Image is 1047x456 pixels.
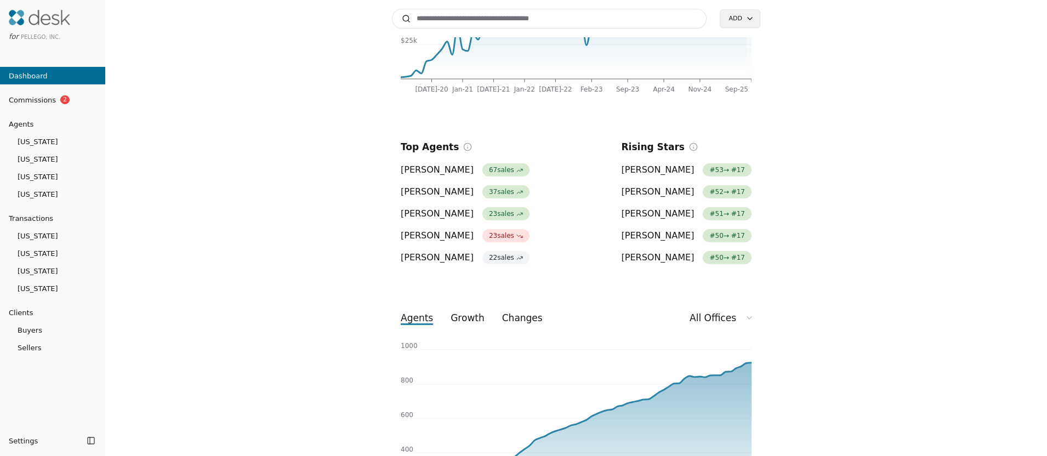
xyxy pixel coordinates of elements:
[703,185,752,198] span: # 52 → # 17
[622,163,695,176] span: [PERSON_NAME]
[616,86,639,93] tspan: Sep-23
[581,86,603,93] tspan: Feb-23
[622,251,695,264] span: [PERSON_NAME]
[401,229,474,242] span: [PERSON_NAME]
[725,86,748,93] tspan: Sep-25
[401,37,417,44] tspan: $25k
[622,207,695,220] span: [PERSON_NAME]
[401,377,413,384] tspan: 800
[401,185,474,198] span: [PERSON_NAME]
[401,139,459,155] h2: Top Agents
[452,86,473,93] tspan: Jan-21
[653,86,675,93] tspan: Apr-24
[9,32,19,41] span: for
[703,207,752,220] span: # 51 → # 17
[442,308,493,328] button: growth
[622,139,685,155] h2: Rising Stars
[401,251,474,264] span: [PERSON_NAME]
[60,95,70,104] span: 2
[415,86,448,93] tspan: [DATE]-20
[401,342,418,350] tspan: 1000
[703,229,752,242] span: # 50 → # 17
[401,207,474,220] span: [PERSON_NAME]
[703,251,752,264] span: # 50 → # 17
[720,9,760,28] button: Add
[392,308,442,328] button: agents
[482,207,530,220] span: 23 sales
[9,10,70,25] img: Desk
[9,435,38,447] span: Settings
[401,163,474,176] span: [PERSON_NAME]
[401,411,413,419] tspan: 600
[482,185,530,198] span: 37 sales
[482,229,530,242] span: 23 sales
[514,86,535,93] tspan: Jan-22
[4,432,83,449] button: Settings
[482,163,530,176] span: 67 sales
[688,86,712,93] tspan: Nov-24
[539,86,572,93] tspan: [DATE]-22
[622,185,695,198] span: [PERSON_NAME]
[493,308,551,328] button: changes
[477,86,510,93] tspan: [DATE]-21
[622,229,695,242] span: [PERSON_NAME]
[21,34,60,40] span: Pellego, Inc.
[482,251,530,264] span: 22 sales
[401,446,413,453] tspan: 400
[703,163,752,176] span: # 53 → # 17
